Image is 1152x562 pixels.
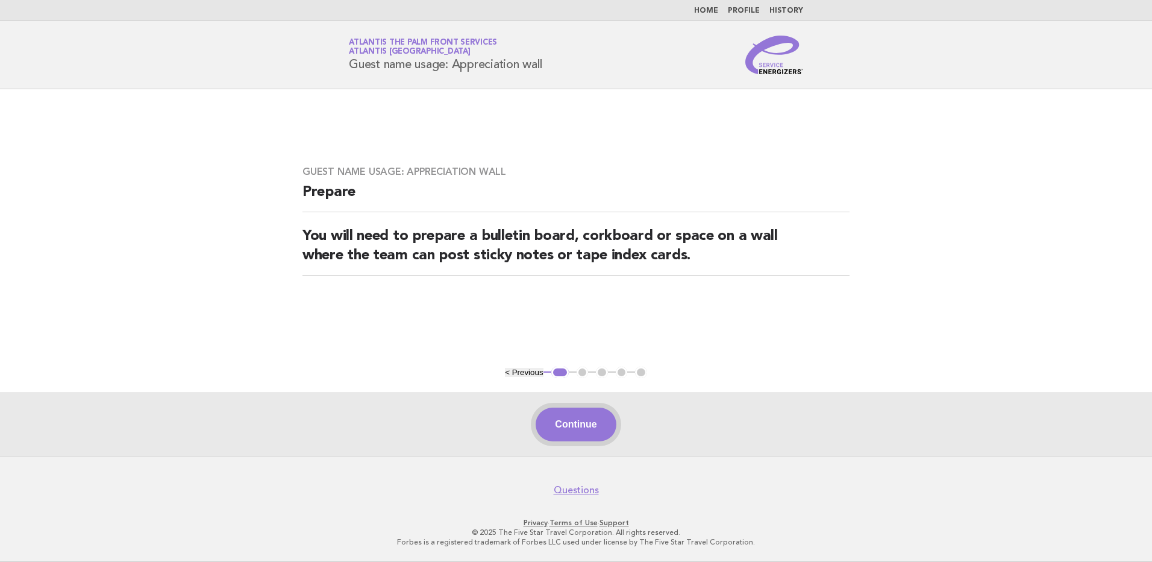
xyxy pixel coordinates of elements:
button: < Previous [505,368,543,377]
button: 1 [551,367,569,379]
a: Support [599,519,629,527]
img: Service Energizers [745,36,803,74]
a: Terms of Use [549,519,598,527]
p: © 2025 The Five Star Travel Corporation. All rights reserved. [207,528,945,537]
button: Continue [536,408,616,441]
p: · · [207,518,945,528]
a: Profile [728,7,760,14]
h1: Guest name usage: Appreciation wall [349,39,542,71]
h2: Prepare [302,183,850,212]
a: Atlantis The Palm Front ServicesAtlantis [GEOGRAPHIC_DATA] [349,39,497,55]
h3: Guest name usage: Appreciation wall [302,166,850,178]
a: Home [694,7,718,14]
span: Atlantis [GEOGRAPHIC_DATA] [349,48,471,56]
a: Privacy [524,519,548,527]
h2: You will need to prepare a bulletin board, corkboard or space on a wall where the team can post s... [302,227,850,276]
p: Forbes is a registered trademark of Forbes LLC used under license by The Five Star Travel Corpora... [207,537,945,547]
a: Questions [554,484,599,496]
a: History [769,7,803,14]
